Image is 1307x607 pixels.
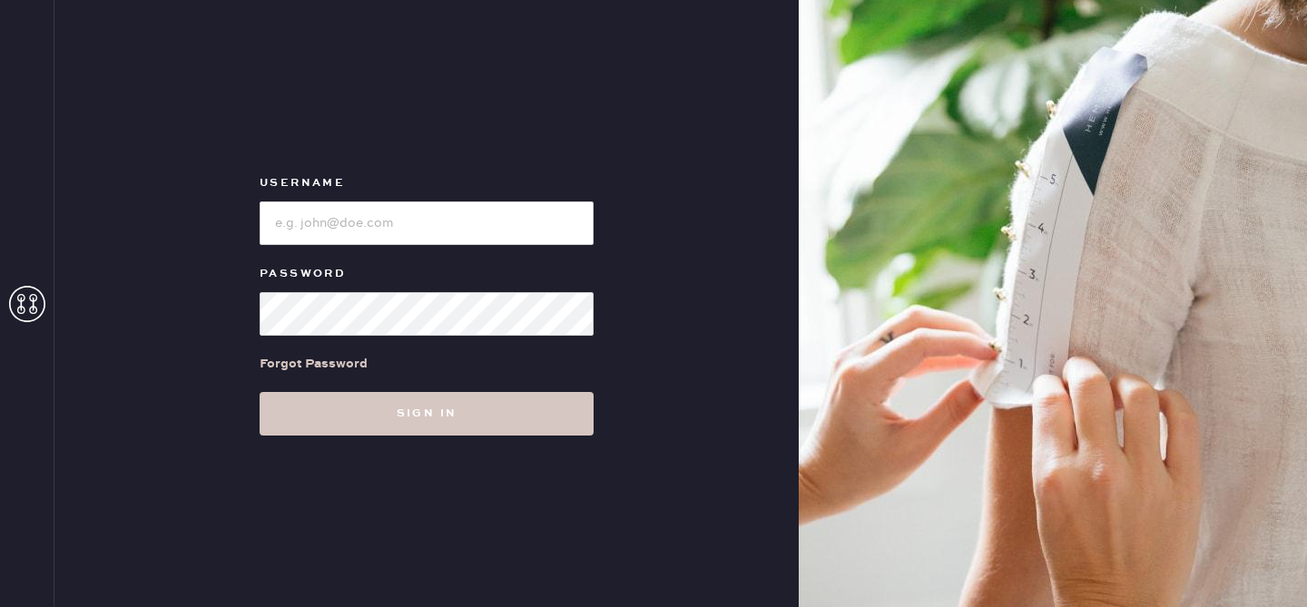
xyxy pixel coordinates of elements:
a: Forgot Password [260,336,368,392]
label: Username [260,172,594,194]
button: Sign in [260,392,594,436]
input: e.g. john@doe.com [260,201,594,245]
label: Password [260,263,594,285]
div: Forgot Password [260,354,368,374]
